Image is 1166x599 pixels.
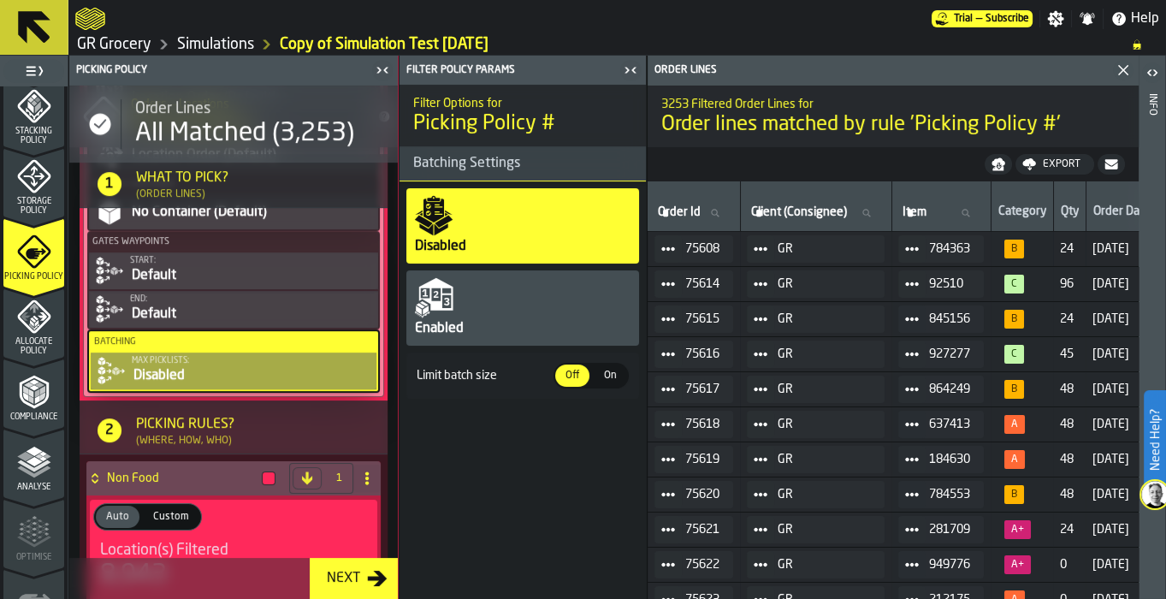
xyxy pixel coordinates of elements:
[3,218,64,287] li: menu Picking Policy
[1015,154,1094,175] button: button-Export
[1092,523,1151,537] span: [DATE]
[96,506,139,528] div: thumb
[3,359,64,427] li: menu Compliance
[400,153,520,174] span: Batching Settings
[1036,158,1087,170] div: Export
[69,56,398,86] header: Picking Policy
[593,365,627,387] div: thumb
[1092,312,1151,326] span: [DATE]
[1060,312,1079,326] span: 24
[778,523,871,537] span: GR
[661,111,1061,139] span: Order lines matched by rule 'Picking Policy #'
[77,35,151,54] a: link-to-/wh/i/e451d98b-95f6-4604-91ff-c80219f9c36d
[685,383,719,396] span: 75617
[1092,383,1151,396] span: [DATE]
[135,99,384,118] div: Title
[1145,392,1164,488] label: Need Help?
[136,188,205,200] div: (Order Lines)
[146,509,196,525] span: Custom
[69,86,398,163] div: stat-Order Lines
[80,154,388,208] h3: title-section-[object Object]
[100,541,367,560] div: Title
[143,506,199,528] div: thumb
[86,461,282,495] div: Non Food
[778,347,871,361] span: GR
[3,272,64,282] span: Picking Policy
[413,369,553,383] span: Limit batch size
[596,368,624,383] span: On
[89,291,378,328] button: End:Default
[985,154,1012,175] button: button-
[778,558,871,572] span: GR
[559,368,586,383] span: Off
[748,202,885,224] input: label
[136,414,234,435] div: Picking Rules?
[976,13,982,25] span: —
[91,353,376,389] button: Max picklists:Disabled
[332,472,346,484] span: 1
[929,383,970,396] span: 864249
[406,188,639,264] div: PolicyCardItem-Disabled
[135,118,354,149] div: All Matched (3,253)
[89,195,378,229] div: PolicyFilterItem-undefined
[685,453,719,466] span: 75619
[685,488,719,501] span: 75620
[658,205,701,219] span: label
[685,312,719,326] span: 75615
[1060,488,1079,501] span: 48
[413,110,632,138] span: Picking Policy #
[400,85,646,146] div: title-Picking Policy #
[130,304,375,324] div: Default
[3,337,64,356] span: Allocate Policy
[929,453,970,466] span: 184630
[1004,345,1024,364] span: 96%
[3,127,64,145] span: Stacking Policy
[685,347,719,361] span: 75616
[1004,450,1025,469] span: 68%
[99,509,136,525] span: Auto
[413,318,465,339] div: Enabled
[107,471,255,485] h4: Non Food
[3,483,64,492] span: Analyse
[685,418,719,431] span: 75618
[1131,9,1159,29] span: Help
[93,537,374,594] div: stat-Location(s) Filtered
[685,242,719,256] span: 75608
[1004,240,1024,258] span: 92%
[1092,418,1151,431] span: [DATE]
[177,35,254,54] a: link-to-/wh/i/e451d98b-95f6-4604-91ff-c80219f9c36d
[1060,383,1079,396] span: 48
[1111,60,1135,80] button: Close
[929,418,970,431] span: 637413
[3,553,64,562] span: Optimise
[406,270,639,346] div: PolicyCardItem-Enabled
[778,242,871,256] span: GR
[648,56,1139,86] header: Order lines
[778,312,871,326] span: GR
[954,13,973,25] span: Trial
[619,60,642,80] label: button-toggle-Close me
[1004,275,1024,294] span: 96%
[3,59,64,83] label: button-toggle-Toggle Full Menu
[648,86,1139,147] div: title-Order lines matched by rule 'Picking Policy #'
[1092,558,1151,572] span: [DATE]
[130,202,375,222] div: No Container (Default)
[89,252,378,289] button: Start:Default
[899,202,984,224] input: label
[654,202,733,224] input: label
[310,558,398,599] button: button-Next
[136,168,228,188] div: What to Pick?
[778,453,871,466] span: GR
[73,64,370,76] div: Picking Policy
[778,383,871,396] span: GR
[400,56,646,85] header: Filter Policy Params
[1092,242,1151,256] span: [DATE]
[370,60,394,80] label: button-toggle-Close me
[80,400,388,454] h3: title-section-[object Object]
[1098,154,1125,175] button: button-
[778,277,871,291] span: GR
[651,64,1098,76] div: Order lines
[1060,418,1079,431] span: 48
[929,523,970,537] span: 281709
